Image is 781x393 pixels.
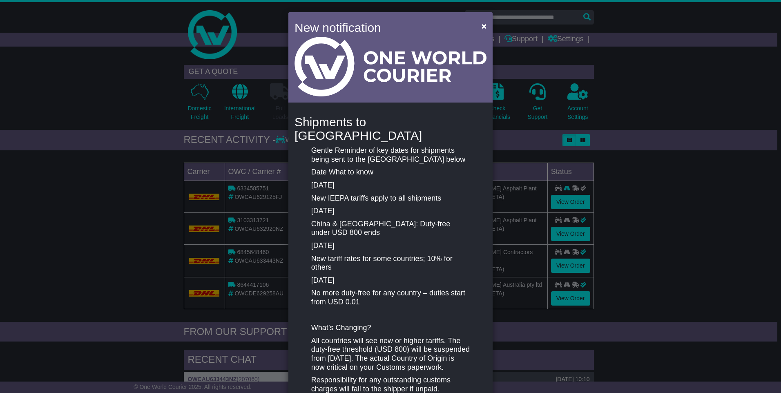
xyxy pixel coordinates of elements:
[478,18,491,34] button: Close
[311,324,470,333] p: What’s Changing?
[311,337,470,372] p: All countries will see new or higher tariffs. The duty-free threshold (USD 800) will be suspended...
[482,21,486,31] span: ×
[295,37,486,96] img: Light
[311,220,470,237] p: China & [GEOGRAPHIC_DATA]: Duty-free under USD 800 ends
[311,194,470,203] p: New IEEPA tariffs apply to all shipments
[311,181,470,190] p: [DATE]
[311,289,470,306] p: No more duty-free for any country – duties start from USD 0.01
[295,18,470,37] h4: New notification
[311,255,470,272] p: New tariff rates for some countries; 10% for others
[311,241,470,250] p: [DATE]
[311,276,470,285] p: [DATE]
[311,146,470,164] p: Gentle Reminder of key dates for shipments being sent to the [GEOGRAPHIC_DATA] below
[295,115,486,142] h4: Shipments to [GEOGRAPHIC_DATA]
[311,168,470,177] p: Date What to know
[311,207,470,216] p: [DATE]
